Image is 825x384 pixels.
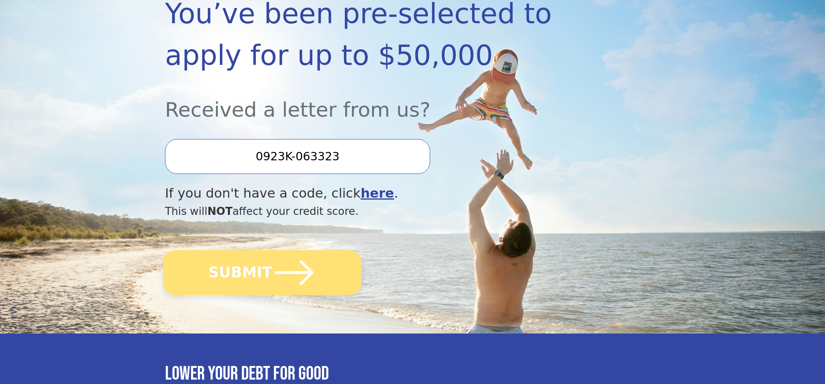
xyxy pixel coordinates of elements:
[165,76,586,125] div: Received a letter from us?
[165,184,586,203] div: If you don't have a code, click .
[360,186,394,201] a: here
[165,203,586,219] div: This will affect your credit score.
[165,139,430,174] input: Enter your Offer Code:
[207,205,233,217] span: NOT
[163,250,362,295] button: SUBMIT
